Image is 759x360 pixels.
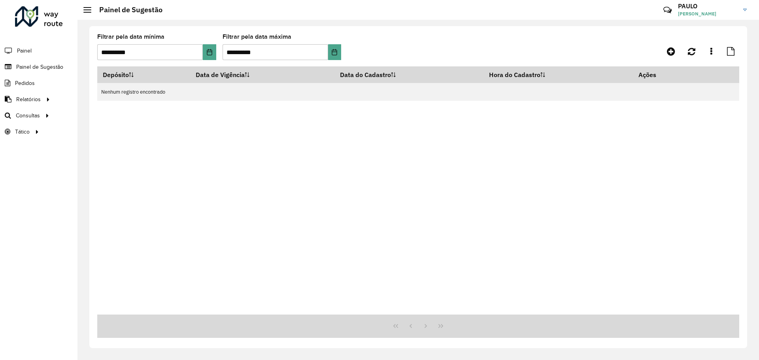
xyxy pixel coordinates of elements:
[15,79,35,87] span: Pedidos
[191,66,335,83] th: Data de Vigência
[483,66,633,83] th: Hora do Cadastro
[17,47,32,55] span: Painel
[223,32,291,41] label: Filtrar pela data máxima
[97,32,164,41] label: Filtrar pela data mínima
[16,95,41,104] span: Relatórios
[91,6,162,14] h2: Painel de Sugestão
[97,66,191,83] th: Depósito
[328,44,341,60] button: Choose Date
[203,44,216,60] button: Choose Date
[678,2,737,10] h3: PAULO
[16,111,40,120] span: Consultas
[15,128,30,136] span: Tático
[97,83,739,101] td: Nenhum registro encontrado
[633,66,680,83] th: Ações
[678,10,737,17] span: [PERSON_NAME]
[16,63,63,71] span: Painel de Sugestão
[659,2,676,19] a: Contato Rápido
[335,66,483,83] th: Data do Cadastro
